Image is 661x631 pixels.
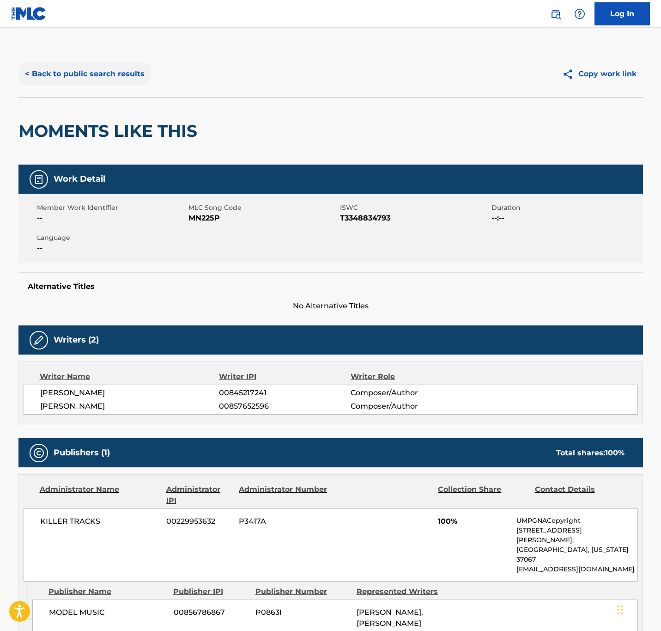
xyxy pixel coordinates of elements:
[574,8,585,19] img: help
[255,586,350,597] div: Publisher Number
[166,484,232,506] div: Administrator IPI
[516,516,637,526] p: UMPGNACopyright
[54,447,110,458] h5: Publishers (1)
[40,516,160,527] span: KILLER TRACKS
[40,387,219,398] span: [PERSON_NAME]
[239,516,328,527] span: P3417A
[516,545,637,564] p: [GEOGRAPHIC_DATA], [US_STATE] 37067
[37,243,186,254] span: --
[18,121,202,141] h2: MOMENTS LIKE THIS
[239,484,328,506] div: Administrator Number
[516,526,637,545] p: [STREET_ADDRESS][PERSON_NAME],
[166,516,232,527] span: 00229953632
[340,213,489,224] span: T3348834793
[11,7,47,20] img: MLC Logo
[54,174,105,184] h5: Work Detail
[219,371,351,382] div: Writer IPI
[351,371,470,382] div: Writer Role
[550,8,561,19] img: search
[188,203,338,213] span: MLC Song Code
[570,5,589,23] div: Help
[54,335,99,345] h5: Writers (2)
[615,587,661,631] iframe: Chat Widget
[37,203,186,213] span: Member Work Identifier
[605,448,625,457] span: 100 %
[340,203,489,213] span: ISWC
[33,174,44,185] img: Work Detail
[37,233,186,243] span: Language
[37,213,186,224] span: --
[40,484,159,506] div: Administrator Name
[219,387,350,398] span: 00845217241
[556,62,643,86] button: Copy work link
[40,401,219,412] span: [PERSON_NAME]
[174,607,249,618] span: 00856786867
[18,300,643,312] span: No Alternative Titles
[188,213,338,224] span: MN225P
[351,401,470,412] span: Composer/Author
[491,213,641,224] span: --:--
[556,447,625,459] div: Total shares:
[594,2,650,25] a: Log In
[28,282,634,291] h5: Alternative Titles
[516,564,637,574] p: [EMAIL_ADDRESS][DOMAIN_NAME]
[438,484,528,506] div: Collection Share
[357,608,423,628] span: [PERSON_NAME], [PERSON_NAME]
[18,62,151,86] button: < Back to public search results
[33,335,44,346] img: Writers
[49,586,166,597] div: Publisher Name
[33,447,44,459] img: Publishers
[173,586,249,597] div: Publisher IPI
[562,68,578,80] img: Copy work link
[618,596,623,624] div: Drag
[40,371,219,382] div: Writer Name
[351,387,470,398] span: Composer/Author
[357,586,451,597] div: Represented Writers
[49,607,167,618] span: MODEL MUSIC
[438,516,509,527] span: 100%
[491,203,641,213] span: Duration
[535,484,625,506] div: Contact Details
[255,607,350,618] span: P0863I
[219,401,350,412] span: 00857652596
[546,5,565,23] a: Public Search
